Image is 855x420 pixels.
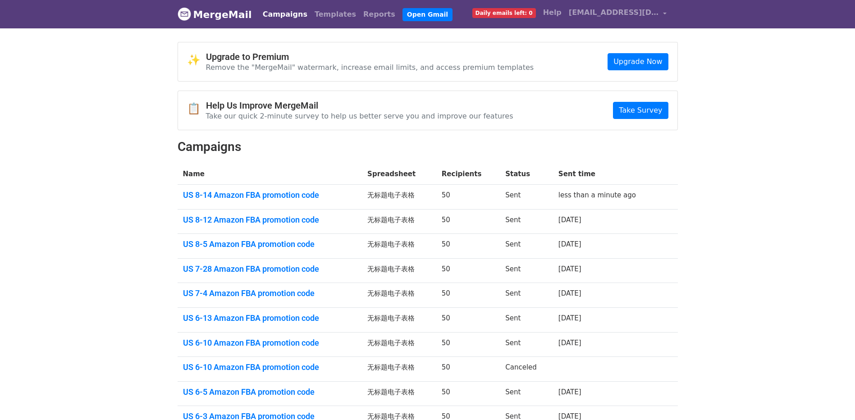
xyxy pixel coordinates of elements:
[436,185,500,210] td: 50
[500,234,553,259] td: Sent
[183,288,357,298] a: US 7-4 Amazon FBA promotion code
[259,5,311,23] a: Campaigns
[362,283,436,308] td: 无标题电子表格
[436,283,500,308] td: 50
[178,139,678,155] h2: Campaigns
[362,234,436,259] td: 无标题电子表格
[436,308,500,333] td: 50
[362,308,436,333] td: 无标题电子表格
[472,8,536,18] span: Daily emails left: 0
[187,102,206,115] span: 📋
[402,8,453,21] a: Open Gmail
[183,239,357,249] a: US 8-5 Amazon FBA promotion code
[558,314,581,322] a: [DATE]
[558,339,581,347] a: [DATE]
[362,185,436,210] td: 无标题电子表格
[178,5,252,24] a: MergeMail
[558,216,581,224] a: [DATE]
[183,338,357,348] a: US 6-10 Amazon FBA promotion code
[436,357,500,382] td: 50
[178,164,362,185] th: Name
[436,164,500,185] th: Recipients
[500,332,553,357] td: Sent
[540,4,565,22] a: Help
[500,283,553,308] td: Sent
[436,381,500,406] td: 50
[500,258,553,283] td: Sent
[558,289,581,297] a: [DATE]
[558,265,581,273] a: [DATE]
[362,357,436,382] td: 无标题电子表格
[178,7,191,21] img: MergeMail logo
[436,332,500,357] td: 50
[183,190,357,200] a: US 8-14 Amazon FBA promotion code
[360,5,399,23] a: Reports
[558,388,581,396] a: [DATE]
[500,185,553,210] td: Sent
[608,53,668,70] a: Upgrade Now
[183,362,357,372] a: US 6-10 Amazon FBA promotion code
[553,164,664,185] th: Sent time
[500,209,553,234] td: Sent
[558,191,636,199] a: less than a minute ago
[362,258,436,283] td: 无标题电子表格
[206,100,513,111] h4: Help Us Improve MergeMail
[362,164,436,185] th: Spreadsheet
[362,381,436,406] td: 无标题电子表格
[187,54,206,67] span: ✨
[500,308,553,333] td: Sent
[500,164,553,185] th: Status
[613,102,668,119] a: Take Survey
[469,4,540,22] a: Daily emails left: 0
[436,209,500,234] td: 50
[183,264,357,274] a: US 7-28 Amazon FBA promotion code
[436,234,500,259] td: 50
[569,7,659,18] span: [EMAIL_ADDRESS][DOMAIN_NAME]
[183,313,357,323] a: US 6-13 Amazon FBA promotion code
[206,51,534,62] h4: Upgrade to Premium
[500,357,553,382] td: Canceled
[206,111,513,121] p: Take our quick 2-minute survey to help us better serve you and improve our features
[362,332,436,357] td: 无标题电子表格
[183,387,357,397] a: US 6-5 Amazon FBA promotion code
[206,63,534,72] p: Remove the "MergeMail" watermark, increase email limits, and access premium templates
[500,381,553,406] td: Sent
[436,258,500,283] td: 50
[565,4,671,25] a: [EMAIL_ADDRESS][DOMAIN_NAME]
[558,240,581,248] a: [DATE]
[183,215,357,225] a: US 8-12 Amazon FBA promotion code
[362,209,436,234] td: 无标题电子表格
[311,5,360,23] a: Templates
